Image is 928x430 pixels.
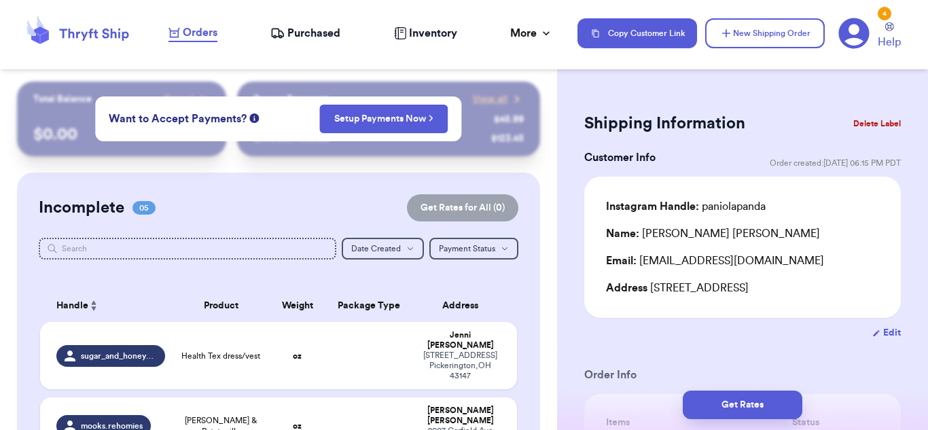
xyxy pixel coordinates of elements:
div: [PERSON_NAME] [PERSON_NAME] [606,226,820,242]
span: Name: [606,228,639,239]
p: Total Balance [33,92,92,106]
span: Order created: [DATE] 06:15 PM PDT [770,158,901,168]
a: Setup Payments Now [334,112,434,126]
div: [STREET_ADDRESS] [606,280,879,296]
span: Orders [183,24,217,41]
a: Payout [164,92,210,106]
span: Payment Status [439,245,495,253]
div: 4 [878,7,891,20]
button: Payment Status [429,238,518,259]
span: Email: [606,255,637,266]
div: $ 45.99 [494,113,524,126]
strong: oz [293,422,302,430]
th: Package Type [326,289,412,322]
span: sugar_and_honey_boutique [81,351,158,361]
a: Purchased [270,25,340,41]
span: Instagram Handle: [606,201,699,212]
p: $ 0.00 [33,124,210,145]
th: Weight [269,289,326,322]
strong: oz [293,352,302,360]
th: Address [412,289,517,322]
button: Sort ascending [88,298,99,314]
span: Health Tex dress/vest [181,351,260,361]
div: [EMAIL_ADDRESS][DOMAIN_NAME] [606,253,879,269]
div: [STREET_ADDRESS] Pickerington , OH 43147 [420,351,501,381]
button: Date Created [342,238,424,259]
a: Help [878,22,901,50]
div: paniolapanda [606,198,766,215]
a: Inventory [394,25,457,41]
button: Setup Payments Now [320,105,448,133]
p: Recent Payments [253,92,329,106]
span: Date Created [351,245,401,253]
button: Get Rates [683,391,802,419]
th: Product [173,289,268,322]
div: Jenni [PERSON_NAME] [420,330,501,351]
span: Help [878,34,901,50]
span: 05 [132,201,156,215]
button: Delete Label [848,109,906,139]
div: More [510,25,553,41]
span: Inventory [409,25,457,41]
a: Orders [168,24,217,42]
span: Address [606,283,647,293]
span: Purchased [287,25,340,41]
button: New Shipping Order [705,18,825,48]
div: $ 123.45 [491,132,524,145]
button: Get Rates for All (0) [407,194,518,221]
span: Want to Accept Payments? [109,111,247,127]
span: Payout [164,92,194,106]
a: View all [473,92,524,106]
h3: Customer Info [584,149,656,166]
button: Copy Customer Link [577,18,697,48]
div: [PERSON_NAME] [PERSON_NAME] [420,406,501,426]
input: Search [39,238,336,259]
button: Edit [872,326,901,340]
h3: Order Info [584,367,901,383]
span: Handle [56,299,88,313]
span: View all [473,92,507,106]
h2: Incomplete [39,197,124,219]
h2: Shipping Information [584,113,745,135]
a: 4 [838,18,870,49]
